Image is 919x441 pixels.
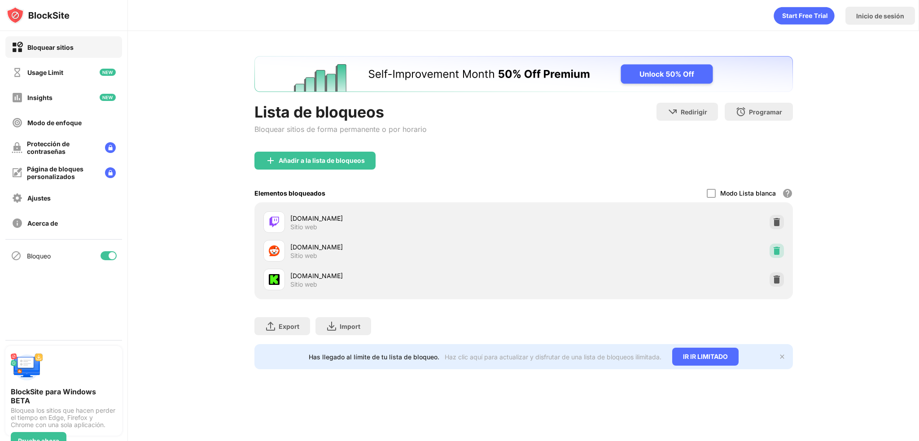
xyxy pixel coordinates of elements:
[27,140,98,155] div: Protección de contraseñas
[27,165,98,180] div: Página de bloques personalizados
[6,6,70,24] img: logo-blocksite.svg
[11,351,43,384] img: push-desktop.svg
[100,69,116,76] img: new-icon.svg
[11,387,117,405] div: BlockSite para Windows BETA
[290,252,317,260] div: Sitio web
[11,250,22,261] img: blocking-icon.svg
[27,119,82,127] div: Modo de enfoque
[749,108,782,116] div: Programar
[254,125,427,134] div: Bloquear sitios de forma permanente o por horario
[340,323,360,330] div: Import
[720,189,776,197] div: Modo Lista blanca
[100,94,116,101] img: new-icon.svg
[12,92,23,103] img: insights-off.svg
[269,217,280,227] img: favicons
[254,103,427,121] div: Lista de bloqueos
[279,323,299,330] div: Export
[269,245,280,256] img: favicons
[27,69,63,76] div: Usage Limit
[279,157,365,164] div: Añadir a la lista de bloqueos
[105,142,116,153] img: lock-menu.svg
[12,192,23,204] img: settings-off.svg
[779,353,786,360] img: x-button.svg
[290,214,524,223] div: [DOMAIN_NAME]
[309,353,439,361] div: Has llegado al límite de tu lista de bloqueo.
[254,189,325,197] div: Elementos bloqueados
[12,218,23,229] img: about-off.svg
[774,7,835,25] div: animation
[290,223,317,231] div: Sitio web
[12,142,22,153] img: password-protection-off.svg
[290,271,524,280] div: [DOMAIN_NAME]
[856,12,904,20] div: Inicio de sesión
[11,407,117,428] div: Bloquea los sitios que hacen perder el tiempo en Edge, Firefox y Chrome con una sola aplicación.
[105,167,116,178] img: lock-menu.svg
[290,280,317,288] div: Sitio web
[12,67,23,78] img: time-usage-off.svg
[672,348,739,366] div: IR IR LIMITADO
[254,56,793,92] iframe: Banner
[269,274,280,285] img: favicons
[290,242,524,252] div: [DOMAIN_NAME]
[27,252,51,260] div: Bloqueo
[12,167,22,178] img: customize-block-page-off.svg
[27,194,51,202] div: Ajustes
[681,108,707,116] div: Redirigir
[445,353,661,361] div: Haz clic aquí para actualizar y disfrutar de una lista de bloqueos ilimitada.
[27,219,58,227] div: Acerca de
[27,44,74,51] div: Bloquear sitios
[27,94,53,101] div: Insights
[12,117,23,128] img: focus-off.svg
[12,42,23,53] img: block-on.svg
